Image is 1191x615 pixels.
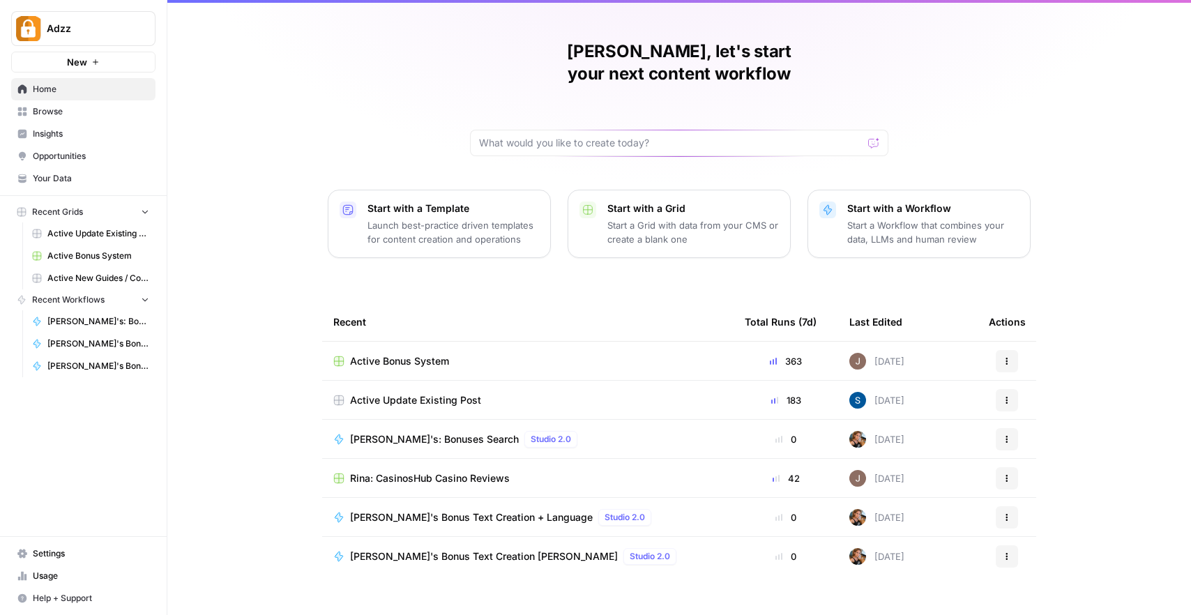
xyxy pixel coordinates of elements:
[531,433,571,446] span: Studio 2.0
[367,218,539,246] p: Launch best-practice driven templates for content creation and operations
[11,11,155,46] button: Workspace: Adzz
[745,393,827,407] div: 183
[333,354,722,368] a: Active Bonus System
[47,337,149,350] span: [PERSON_NAME]'s Bonus Text Creation + Language
[350,354,449,368] span: Active Bonus System
[11,542,155,565] a: Settings
[849,548,866,565] img: nwfydx8388vtdjnj28izaazbsiv8
[849,392,904,409] div: [DATE]
[47,360,149,372] span: [PERSON_NAME]'s Bonus Text Creation [PERSON_NAME]
[11,289,155,310] button: Recent Workflows
[807,190,1031,258] button: Start with a WorkflowStart a Workflow that combines your data, LLMs and human review
[11,100,155,123] a: Browse
[47,250,149,262] span: Active Bonus System
[989,303,1026,341] div: Actions
[47,227,149,240] span: Active Update Existing Post
[26,310,155,333] a: [PERSON_NAME]'s: Bonuses Search
[333,393,722,407] a: Active Update Existing Post
[745,354,827,368] div: 363
[11,167,155,190] a: Your Data
[847,218,1019,246] p: Start a Workflow that combines your data, LLMs and human review
[568,190,791,258] button: Start with a GridStart a Grid with data from your CMS or create a blank one
[33,105,149,118] span: Browse
[745,432,827,446] div: 0
[11,52,155,73] button: New
[605,511,645,524] span: Studio 2.0
[26,333,155,355] a: [PERSON_NAME]'s Bonus Text Creation + Language
[849,509,904,526] div: [DATE]
[11,587,155,609] button: Help + Support
[47,22,131,36] span: Adzz
[849,353,904,370] div: [DATE]
[350,471,510,485] span: Rina: CasinosHub Casino Reviews
[849,470,866,487] img: qk6vosqy2sb4ovvtvs3gguwethpi
[33,547,149,560] span: Settings
[849,353,866,370] img: qk6vosqy2sb4ovvtvs3gguwethpi
[47,315,149,328] span: [PERSON_NAME]'s: Bonuses Search
[849,548,904,565] div: [DATE]
[849,303,902,341] div: Last Edited
[11,78,155,100] a: Home
[32,206,83,218] span: Recent Grids
[26,222,155,245] a: Active Update Existing Post
[33,150,149,162] span: Opportunities
[849,431,866,448] img: nwfydx8388vtdjnj28izaazbsiv8
[33,570,149,582] span: Usage
[11,145,155,167] a: Opportunities
[479,136,863,150] input: What would you like to create today?
[367,202,539,215] p: Start with a Template
[333,431,722,448] a: [PERSON_NAME]'s: Bonuses SearchStudio 2.0
[33,128,149,140] span: Insights
[849,431,904,448] div: [DATE]
[328,190,551,258] button: Start with a TemplateLaunch best-practice driven templates for content creation and operations
[350,510,593,524] span: [PERSON_NAME]'s Bonus Text Creation + Language
[849,470,904,487] div: [DATE]
[26,267,155,289] a: Active New Guides / Compact KW Strategy
[350,393,481,407] span: Active Update Existing Post
[745,471,827,485] div: 42
[11,123,155,145] a: Insights
[26,245,155,267] a: Active Bonus System
[333,303,722,341] div: Recent
[11,202,155,222] button: Recent Grids
[32,294,105,306] span: Recent Workflows
[333,548,722,565] a: [PERSON_NAME]'s Bonus Text Creation [PERSON_NAME]Studio 2.0
[630,550,670,563] span: Studio 2.0
[849,392,866,409] img: v57kel29kunc1ymryyci9cunv9zd
[745,303,817,341] div: Total Runs (7d)
[33,172,149,185] span: Your Data
[350,549,618,563] span: [PERSON_NAME]'s Bonus Text Creation [PERSON_NAME]
[607,202,779,215] p: Start with a Grid
[11,565,155,587] a: Usage
[745,549,827,563] div: 0
[33,592,149,605] span: Help + Support
[47,272,149,284] span: Active New Guides / Compact KW Strategy
[745,510,827,524] div: 0
[849,509,866,526] img: nwfydx8388vtdjnj28izaazbsiv8
[33,83,149,96] span: Home
[470,40,888,85] h1: [PERSON_NAME], let's start your next content workflow
[26,355,155,377] a: [PERSON_NAME]'s Bonus Text Creation [PERSON_NAME]
[847,202,1019,215] p: Start with a Workflow
[16,16,41,41] img: Adzz Logo
[67,55,87,69] span: New
[607,218,779,246] p: Start a Grid with data from your CMS or create a blank one
[333,471,722,485] a: Rina: CasinosHub Casino Reviews
[350,432,519,446] span: [PERSON_NAME]'s: Bonuses Search
[333,509,722,526] a: [PERSON_NAME]'s Bonus Text Creation + LanguageStudio 2.0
